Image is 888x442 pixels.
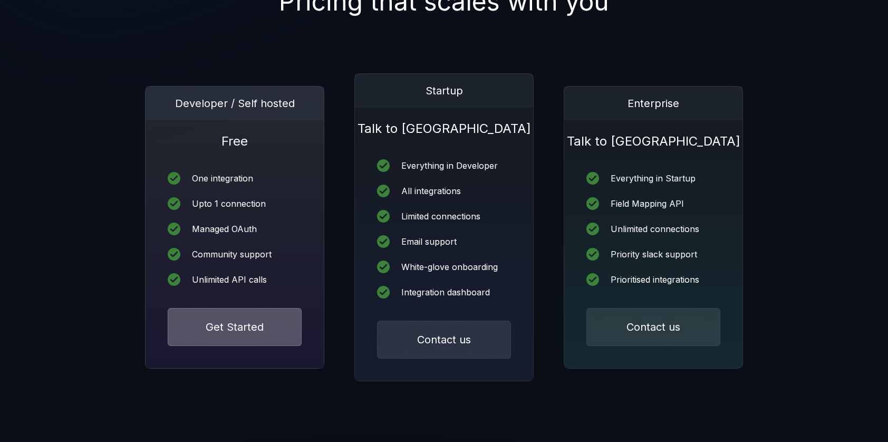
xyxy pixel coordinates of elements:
[401,263,498,271] div: White-glove onboarding
[146,120,324,150] h1: Free
[355,74,533,108] div: Startup
[611,199,684,208] div: Field Mapping API
[192,250,272,258] div: Community support
[377,210,390,223] img: icon
[168,197,180,210] img: icon
[401,237,457,246] div: Email support
[586,172,599,185] img: icon
[377,261,390,273] img: icon
[586,197,599,210] img: icon
[401,161,498,170] div: Everything in Developer
[611,225,699,233] div: Unlimited connections
[377,159,390,172] img: icon
[168,248,180,261] img: icon
[401,187,461,195] div: All integrations
[192,174,253,182] div: One integration
[401,212,480,220] div: Limited connections
[377,286,390,299] img: icon
[355,108,533,137] h1: Talk to [GEOGRAPHIC_DATA]
[586,248,599,261] img: icon
[564,120,742,150] h1: Talk to [GEOGRAPHIC_DATA]
[586,308,720,346] button: Contact us
[168,172,180,185] img: icon
[611,174,696,182] div: Everything in Startup
[586,273,599,286] img: icon
[146,87,324,120] div: Developer / Self hosted
[564,87,742,120] div: Enterprise
[611,275,699,284] div: Prioritised integrations
[377,185,390,197] img: icon
[377,235,390,248] img: icon
[168,273,180,286] img: icon
[168,308,302,346] button: Get Started
[192,225,257,233] div: Managed OAuth
[611,250,697,258] div: Priority slack support
[168,223,180,235] img: icon
[192,275,267,284] div: Unlimited API calls
[192,199,266,208] div: Upto 1 connection
[586,223,599,235] img: icon
[401,288,490,296] div: Integration dashboard
[377,321,511,359] button: Contact us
